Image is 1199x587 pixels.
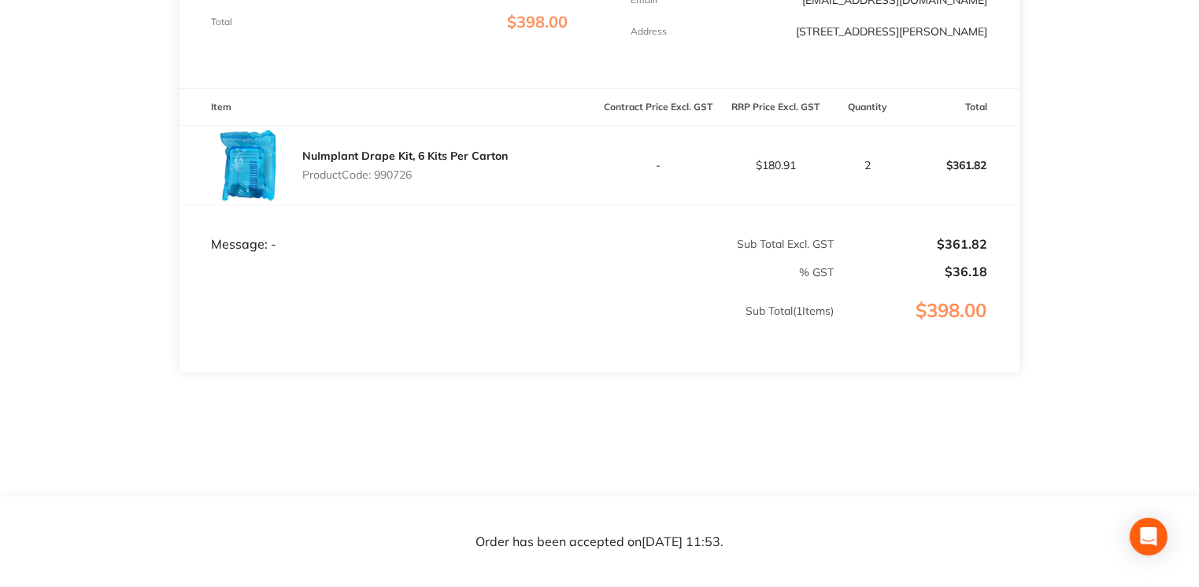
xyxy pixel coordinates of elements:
div: Open Intercom Messenger [1130,518,1168,556]
th: Item [179,89,599,126]
p: Total [211,17,232,28]
p: [STREET_ADDRESS][PERSON_NAME] [797,25,988,38]
p: $180.91 [718,159,834,172]
th: Quantity [834,89,901,126]
p: $361.82 [835,237,988,251]
p: $361.82 [902,146,1018,184]
p: $398.00 [835,300,1019,353]
p: Address [631,26,668,37]
span: $398.00 [508,12,568,31]
p: Product Code: 990726 [302,168,508,181]
p: 2 [835,159,901,172]
p: Sub Total ( 1 Items) [180,305,834,349]
p: - [601,159,716,172]
p: $36.18 [835,264,988,279]
p: % GST [180,266,834,279]
p: Sub Total Excl. GST [601,238,834,250]
td: Message: - [179,205,599,253]
th: Contract Price Excl. GST [600,89,717,126]
th: RRP Price Excl. GST [717,89,834,126]
th: Total [901,89,1019,126]
a: NuImplant Drape Kit, 6 Kits Per Carton [302,149,508,163]
p: Order has been accepted on [DATE] 11:53 . [476,535,723,549]
img: YTZzYzJzYQ [211,126,290,205]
